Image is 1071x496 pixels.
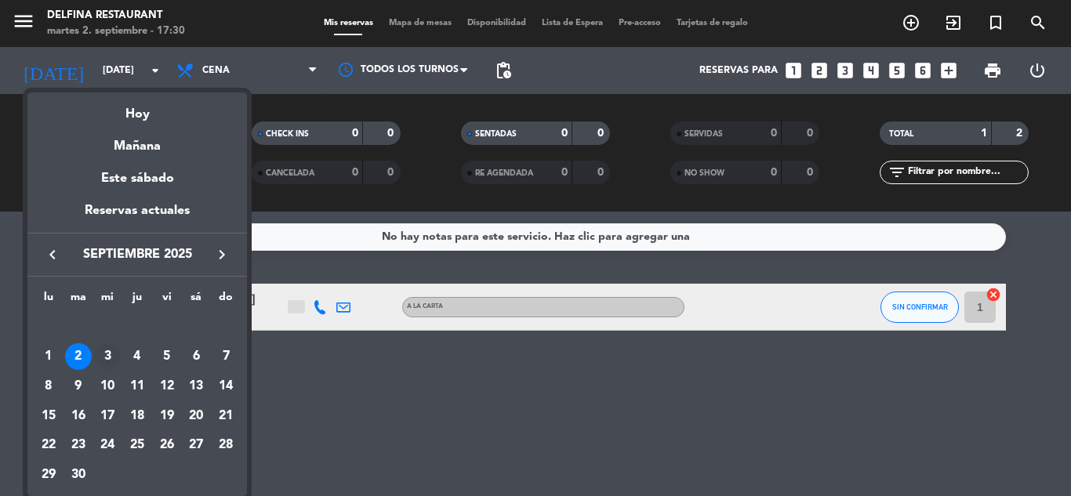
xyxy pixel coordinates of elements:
div: 11 [124,373,151,400]
td: 6 de septiembre de 2025 [182,342,212,372]
td: 16 de septiembre de 2025 [64,401,93,431]
div: 12 [154,373,180,400]
td: 25 de septiembre de 2025 [122,431,152,461]
div: 9 [65,373,92,400]
div: 26 [154,433,180,459]
i: keyboard_arrow_right [212,245,231,264]
td: 22 de septiembre de 2025 [34,431,64,461]
div: 3 [94,343,121,370]
td: 26 de septiembre de 2025 [152,431,182,461]
span: septiembre 2025 [67,244,208,265]
div: 14 [212,373,239,400]
th: viernes [152,288,182,313]
td: 9 de septiembre de 2025 [64,371,93,401]
td: 3 de septiembre de 2025 [93,342,122,372]
div: 17 [94,403,121,429]
td: 1 de septiembre de 2025 [34,342,64,372]
i: keyboard_arrow_left [43,245,62,264]
div: 2 [65,343,92,370]
td: 14 de septiembre de 2025 [211,371,241,401]
div: 29 [35,462,62,488]
td: 19 de septiembre de 2025 [152,401,182,431]
div: 1 [35,343,62,370]
div: Mañana [27,125,247,157]
td: 12 de septiembre de 2025 [152,371,182,401]
td: 27 de septiembre de 2025 [182,431,212,461]
td: 17 de septiembre de 2025 [93,401,122,431]
td: SEP. [34,313,241,342]
td: 8 de septiembre de 2025 [34,371,64,401]
td: 29 de septiembre de 2025 [34,460,64,490]
td: 28 de septiembre de 2025 [211,431,241,461]
td: 23 de septiembre de 2025 [64,431,93,461]
div: 22 [35,433,62,459]
div: 8 [35,373,62,400]
td: 13 de septiembre de 2025 [182,371,212,401]
div: 10 [94,373,121,400]
div: 4 [124,343,151,370]
button: keyboard_arrow_right [208,244,236,265]
div: 23 [65,433,92,459]
div: 13 [183,373,209,400]
td: 11 de septiembre de 2025 [122,371,152,401]
th: domingo [211,288,241,313]
button: keyboard_arrow_left [38,244,67,265]
div: 25 [124,433,151,459]
td: 10 de septiembre de 2025 [93,371,122,401]
div: 21 [212,403,239,429]
div: Reservas actuales [27,201,247,233]
td: 4 de septiembre de 2025 [122,342,152,372]
div: 5 [154,343,180,370]
div: 28 [212,433,239,459]
div: 15 [35,403,62,429]
div: Hoy [27,92,247,125]
td: 18 de septiembre de 2025 [122,401,152,431]
th: martes [64,288,93,313]
div: 18 [124,403,151,429]
div: 7 [212,343,239,370]
div: 19 [154,403,180,429]
td: 21 de septiembre de 2025 [211,401,241,431]
div: 24 [94,433,121,459]
th: lunes [34,288,64,313]
div: 20 [183,403,209,429]
td: 15 de septiembre de 2025 [34,401,64,431]
td: 20 de septiembre de 2025 [182,401,212,431]
th: jueves [122,288,152,313]
td: 7 de septiembre de 2025 [211,342,241,372]
th: sábado [182,288,212,313]
th: miércoles [93,288,122,313]
div: 30 [65,462,92,488]
div: 27 [183,433,209,459]
div: 16 [65,403,92,429]
div: 6 [183,343,209,370]
td: 5 de septiembre de 2025 [152,342,182,372]
td: 2 de septiembre de 2025 [64,342,93,372]
td: 24 de septiembre de 2025 [93,431,122,461]
div: Este sábado [27,157,247,201]
td: 30 de septiembre de 2025 [64,460,93,490]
